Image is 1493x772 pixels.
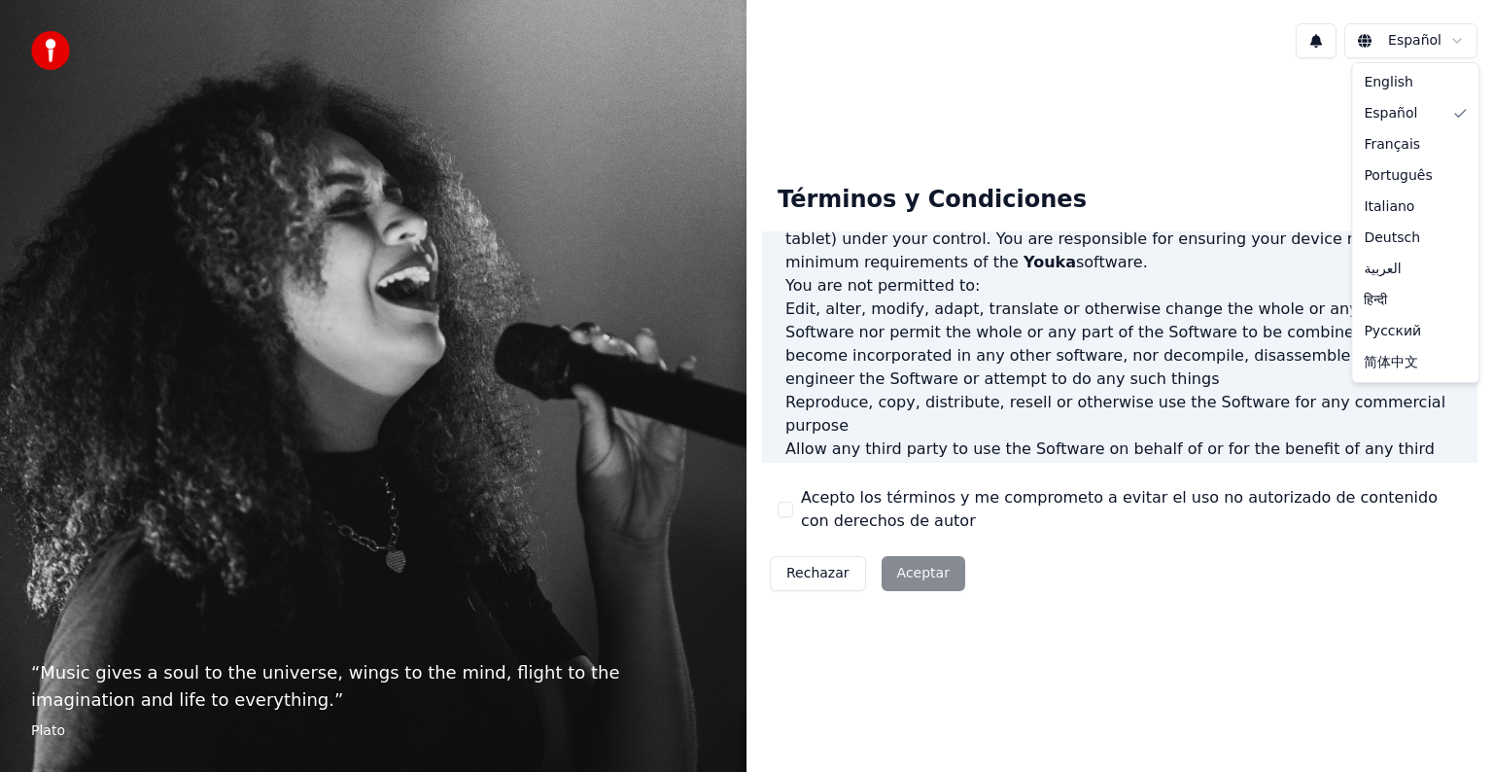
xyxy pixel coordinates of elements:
[1364,291,1387,310] span: हिन्दी
[1364,228,1420,248] span: Deutsch
[1364,197,1414,217] span: Italiano
[1364,73,1413,92] span: English
[1364,104,1417,123] span: Español
[1364,260,1401,279] span: العربية
[1364,166,1432,186] span: Português
[1364,322,1421,341] span: Русский
[1364,135,1420,155] span: Français
[1364,353,1418,372] span: 简体中文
